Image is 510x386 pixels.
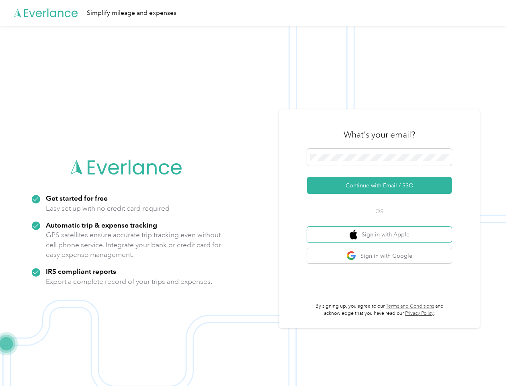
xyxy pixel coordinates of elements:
[307,303,452,317] p: By signing up, you agree to our and acknowledge that you have read our .
[87,8,176,18] div: Simplify mileage and expenses
[46,203,170,214] p: Easy set up with no credit card required
[346,251,356,261] img: google logo
[46,267,116,275] strong: IRS compliant reports
[46,194,108,202] strong: Get started for free
[46,221,157,229] strong: Automatic trip & expense tracking
[344,129,415,140] h3: What's your email?
[350,230,358,240] img: apple logo
[386,303,434,309] a: Terms and Conditions
[365,207,393,216] span: OR
[405,310,434,316] a: Privacy Policy
[307,248,452,264] button: google logoSign in with Google
[307,177,452,194] button: Continue with Email / SSO
[46,277,212,287] p: Export a complete record of your trips and expenses.
[46,230,221,260] p: GPS satellites ensure accurate trip tracking even without cell phone service. Integrate your bank...
[307,227,452,242] button: apple logoSign in with Apple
